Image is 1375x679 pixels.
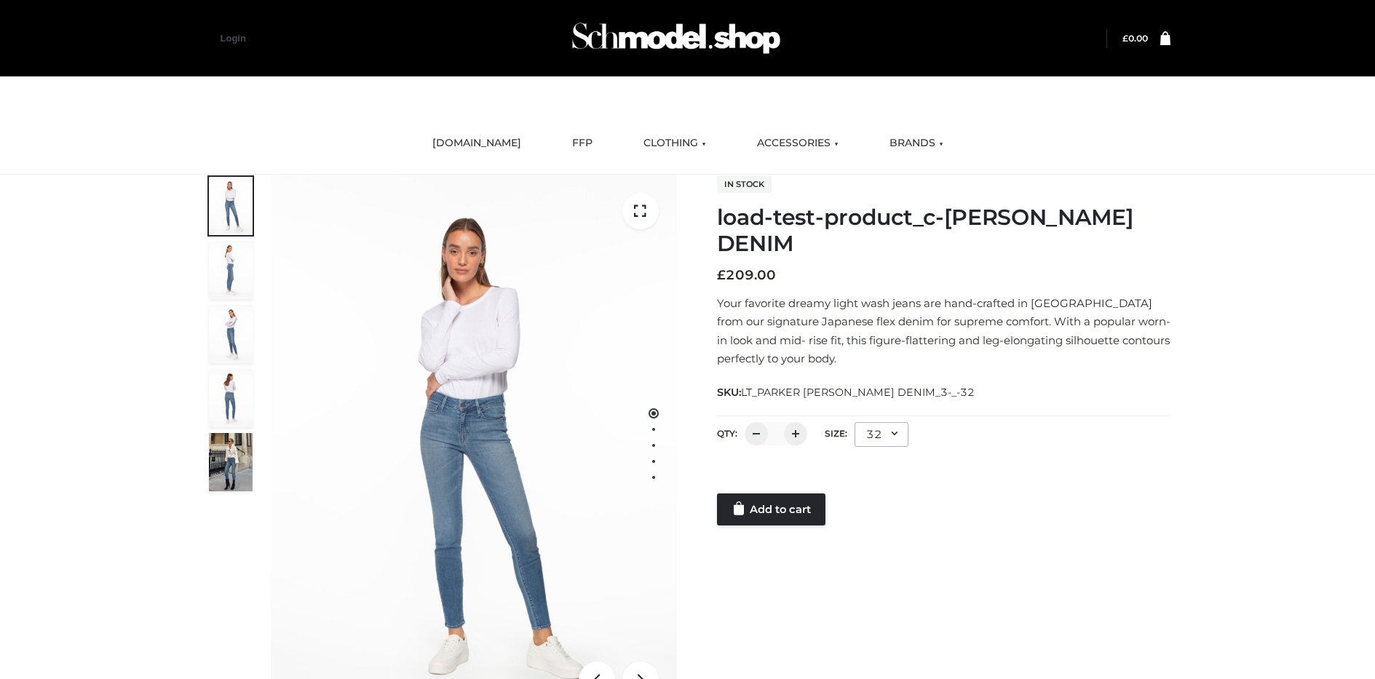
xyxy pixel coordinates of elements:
[746,127,849,159] a: ACCESSORIES
[633,127,717,159] a: CLOTHING
[561,127,603,159] a: FFP
[717,294,1170,368] p: Your favorite dreamy light wash jeans are hand-crafted in [GEOGRAPHIC_DATA] from our signature Ja...
[1122,33,1128,44] span: £
[1122,33,1148,44] a: £0.00
[209,433,253,491] img: Bowery-Skinny_Cove-1.jpg
[221,33,246,44] a: Login
[717,175,772,193] span: In stock
[717,267,726,283] span: £
[855,422,908,447] div: 32
[879,127,954,159] a: BRANDS
[209,241,253,299] img: 2001KLX-Ava-skinny-cove-4-scaled_4636a833-082b-4702-abec-fd5bf279c4fc.jpg
[209,177,253,235] img: 2001KLX-Ava-skinny-cove-1-scaled_9b141654-9513-48e5-b76c-3dc7db129200.jpg
[825,428,847,439] label: Size:
[209,369,253,427] img: 2001KLX-Ava-skinny-cove-2-scaled_32c0e67e-5e94-449c-a916-4c02a8c03427.jpg
[1122,33,1148,44] bdi: 0.00
[741,386,975,399] span: LT_PARKER [PERSON_NAME] DENIM_3-_-32
[421,127,532,159] a: [DOMAIN_NAME]
[717,428,737,439] label: QTY:
[567,9,785,67] img: Schmodel Admin 964
[717,205,1170,257] h1: load-test-product_c-[PERSON_NAME] DENIM
[717,493,825,525] a: Add to cart
[717,384,976,401] span: SKU:
[209,305,253,363] img: 2001KLX-Ava-skinny-cove-3-scaled_eb6bf915-b6b9-448f-8c6c-8cabb27fd4b2.jpg
[717,267,776,283] bdi: 209.00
